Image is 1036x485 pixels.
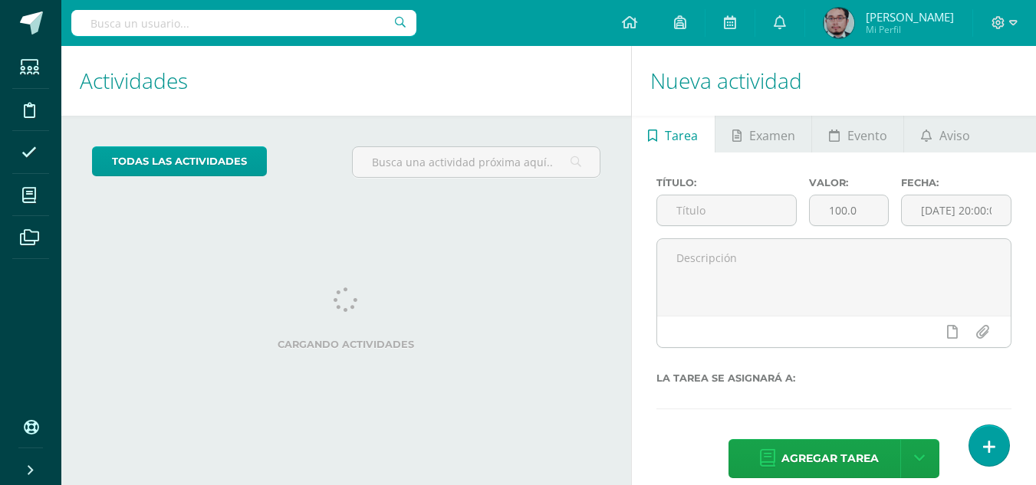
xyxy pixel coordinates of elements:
input: Busca un usuario... [71,10,416,36]
label: Cargando actividades [92,339,600,350]
label: Fecha: [901,177,1011,188]
a: Tarea [632,116,715,152]
h1: Nueva actividad [650,46,1018,116]
input: Título [657,195,797,225]
span: Tarea [665,117,698,154]
a: Aviso [904,116,986,152]
label: Título: [656,177,798,188]
input: Fecha de entrega [902,195,1011,225]
span: Evento [847,117,887,154]
h1: Actividades [80,46,613,116]
a: Evento [812,116,903,152]
span: [PERSON_NAME] [866,9,954,25]
span: Examen [749,117,795,154]
span: Mi Perfil [866,23,954,36]
img: c79a8ee83a32926c67f9bb364e6b58c4.png [824,8,854,38]
a: Examen [715,116,811,152]
label: La tarea se asignará a: [656,372,1011,384]
a: todas las Actividades [92,146,267,176]
input: Puntos máximos [810,195,888,225]
span: Agregar tarea [781,440,879,477]
span: Aviso [939,117,970,154]
input: Busca una actividad próxima aquí... [353,147,599,177]
label: Valor: [809,177,889,188]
